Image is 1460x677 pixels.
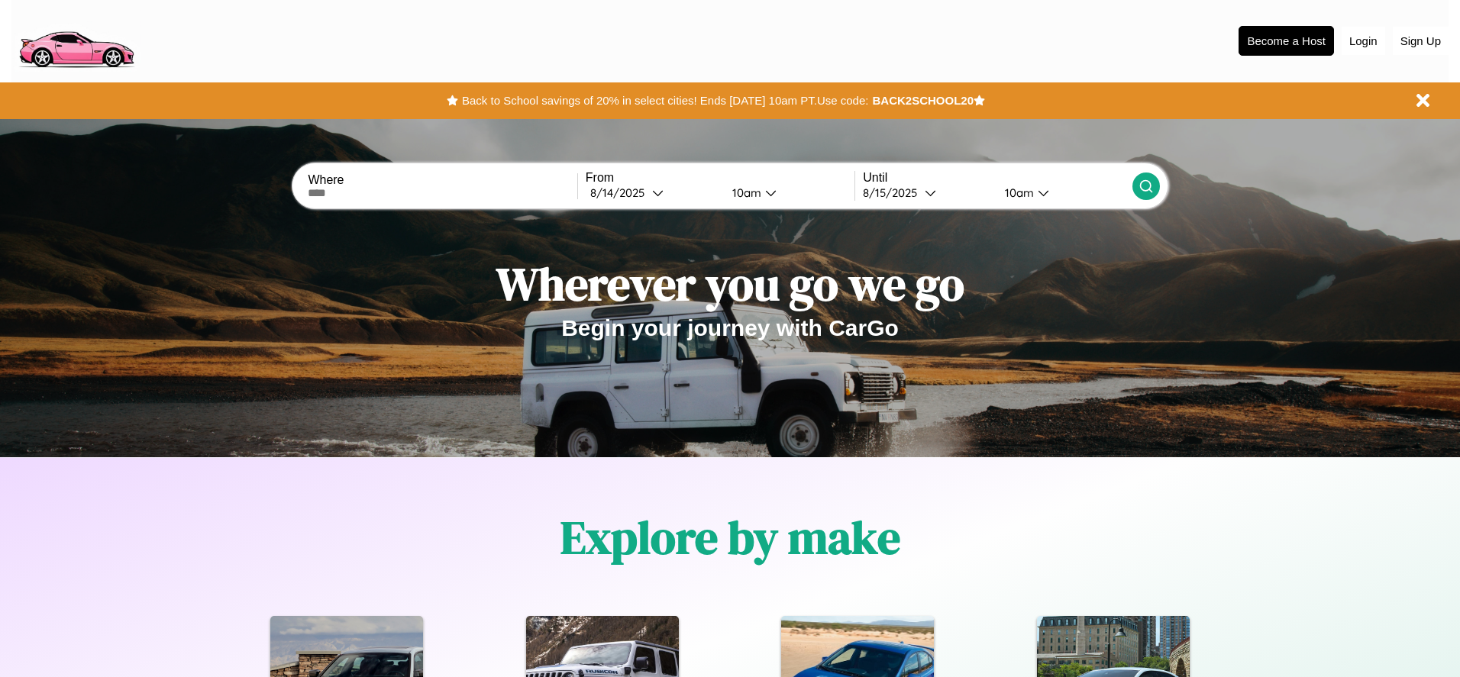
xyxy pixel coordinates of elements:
div: 10am [725,185,765,200]
div: 10am [997,185,1038,200]
div: 8 / 14 / 2025 [590,185,652,200]
button: Sign Up [1393,27,1449,55]
label: Until [863,171,1132,185]
button: 10am [720,185,854,201]
button: Become a Host [1239,26,1334,56]
label: Where [308,173,577,187]
button: Back to School savings of 20% in select cities! Ends [DATE] 10am PT.Use code: [458,90,872,111]
div: 8 / 15 / 2025 [863,185,925,200]
button: Login [1342,27,1385,55]
label: From [586,171,854,185]
h1: Explore by make [560,506,900,569]
img: logo [11,8,141,72]
b: BACK2SCHOOL20 [872,94,974,107]
button: 8/14/2025 [586,185,720,201]
button: 10am [993,185,1132,201]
